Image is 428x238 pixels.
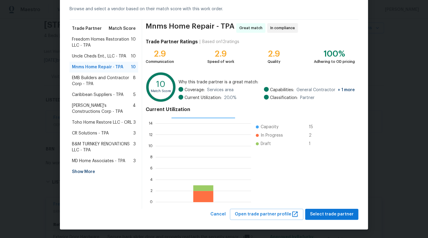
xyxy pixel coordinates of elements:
[133,103,136,115] span: 4
[309,124,318,130] span: 15
[338,88,355,92] span: + 1 more
[270,87,294,93] span: Capabilities:
[198,39,202,45] div: |
[133,130,136,136] span: 3
[133,92,136,98] span: 5
[146,59,174,65] div: Communication
[72,141,133,153] span: B&M TURNKEY RENOVATIONS LLC - TPA
[133,158,136,164] span: 3
[185,87,205,93] span: Coverage:
[146,23,234,33] span: Mnms Home Repair - TPA
[149,133,153,137] text: 12
[72,75,133,87] span: EMB Builders and Contractor Corp - TPA
[207,87,234,93] span: Services area
[230,209,303,220] button: Open trade partner profile
[146,51,174,57] div: 2.9
[156,80,166,89] text: 10
[178,79,355,85] span: Why this trade partner is a great match:
[148,144,153,148] text: 10
[207,59,234,65] div: Speed of work
[208,209,228,220] button: Cancel
[133,119,136,125] span: 3
[150,178,153,181] text: 4
[300,95,315,101] span: Partner
[72,26,102,32] span: Trade Partner
[224,95,237,101] span: 20.0 %
[72,36,131,48] span: Freedom Homes Restoration LLC - TPA
[305,209,358,220] button: Select trade partner
[150,189,153,193] text: 2
[314,51,355,57] div: 100%
[270,95,298,101] span: Classification:
[149,122,153,125] text: 14
[70,166,138,177] div: Show More
[202,39,239,45] div: Based on 12 ratings
[146,39,198,45] h4: Trade Partner Ratings
[133,141,136,153] span: 3
[261,141,271,147] span: Draft
[146,107,355,113] h4: Current Utilization
[309,141,318,147] span: 1
[210,211,226,218] span: Cancel
[150,155,153,159] text: 8
[72,64,123,70] span: Mnms Home Repair - TPA
[72,92,123,98] span: Caribbean Suppliers - TPA
[150,167,153,170] text: 6
[72,119,132,125] span: Toho Home Restore LLC - ORL
[72,158,125,164] span: MD Home Associates - TPA
[261,132,283,138] span: In Progress
[133,75,136,87] span: 8
[131,64,136,70] span: 10
[314,59,355,65] div: Adhering to OD pricing
[268,51,281,57] div: 2.9
[310,211,354,218] span: Select trade partner
[72,103,133,115] span: [PERSON_NAME]'s Constructions Corp - TPA
[235,211,299,218] span: Open trade partner profile
[239,25,265,31] span: Great match
[296,87,355,93] span: General Contractor
[207,51,234,57] div: 2.9
[185,95,222,101] span: Current Utilization:
[131,36,136,48] span: 10
[131,53,136,59] span: 10
[150,200,153,204] text: 0
[261,124,278,130] span: Capacity
[151,89,171,93] text: Match Score
[109,26,136,32] span: Match Score
[309,132,318,138] span: 2
[72,130,109,136] span: CR Solutions - TPA
[268,59,281,65] div: Quality
[270,25,297,31] span: In compliance
[72,53,126,59] span: Uncle Cheds Ent., LLC - TPA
